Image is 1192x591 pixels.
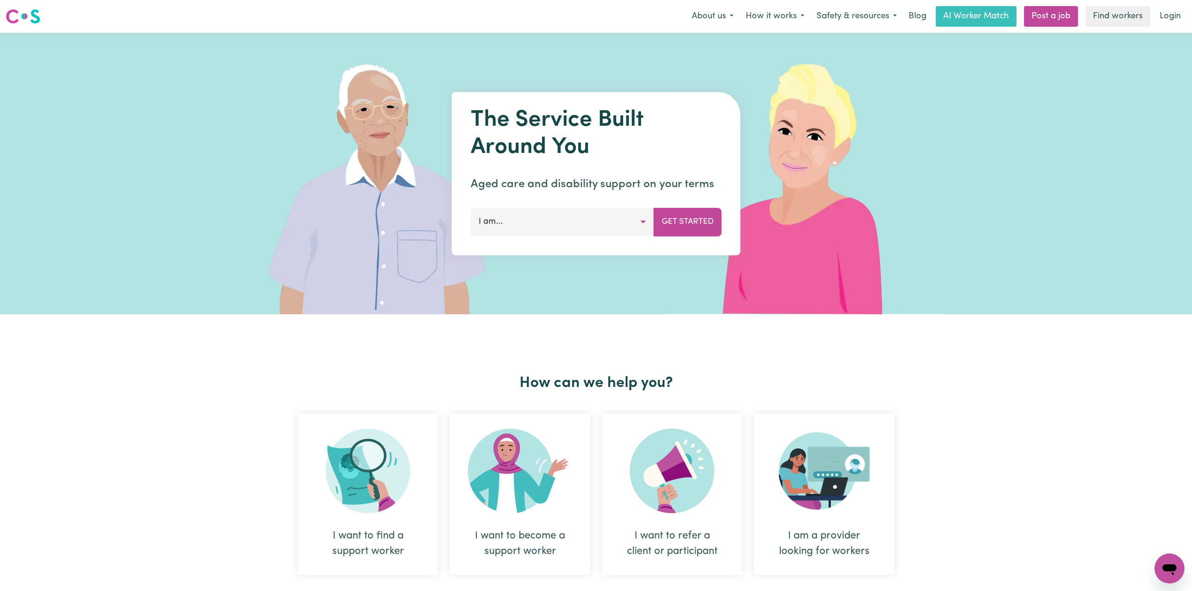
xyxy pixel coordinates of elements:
img: Provider [779,429,870,513]
button: How it works [740,7,810,26]
a: Login [1154,6,1186,27]
a: Blog [903,6,932,27]
div: I want to become a support worker [450,414,590,575]
button: Safety & resources [810,7,903,26]
h1: The Service Built Around You [471,107,722,161]
img: Refer [630,429,714,513]
img: Search [326,429,410,513]
div: I am a provider looking for workers [754,414,894,575]
img: Careseekers logo [6,8,40,25]
h2: How can we help you? [292,374,900,392]
button: Get Started [654,208,722,236]
a: Careseekers logo [6,6,40,27]
button: I am... [471,208,654,236]
button: About us [686,7,740,26]
a: Find workers [1085,6,1150,27]
div: I want to find a support worker [298,414,438,575]
div: I want to find a support worker [320,528,416,559]
div: I want to become a support worker [472,528,568,559]
a: AI Worker Match [936,6,1016,27]
img: Become Worker [468,429,572,513]
div: I want to refer a client or participant [602,414,742,575]
a: Post a job [1024,6,1078,27]
div: I want to refer a client or participant [624,528,720,559]
div: I am a provider looking for workers [776,528,872,559]
p: Aged care and disability support on your terms [471,176,722,193]
iframe: Button to launch messaging window [1154,553,1184,583]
